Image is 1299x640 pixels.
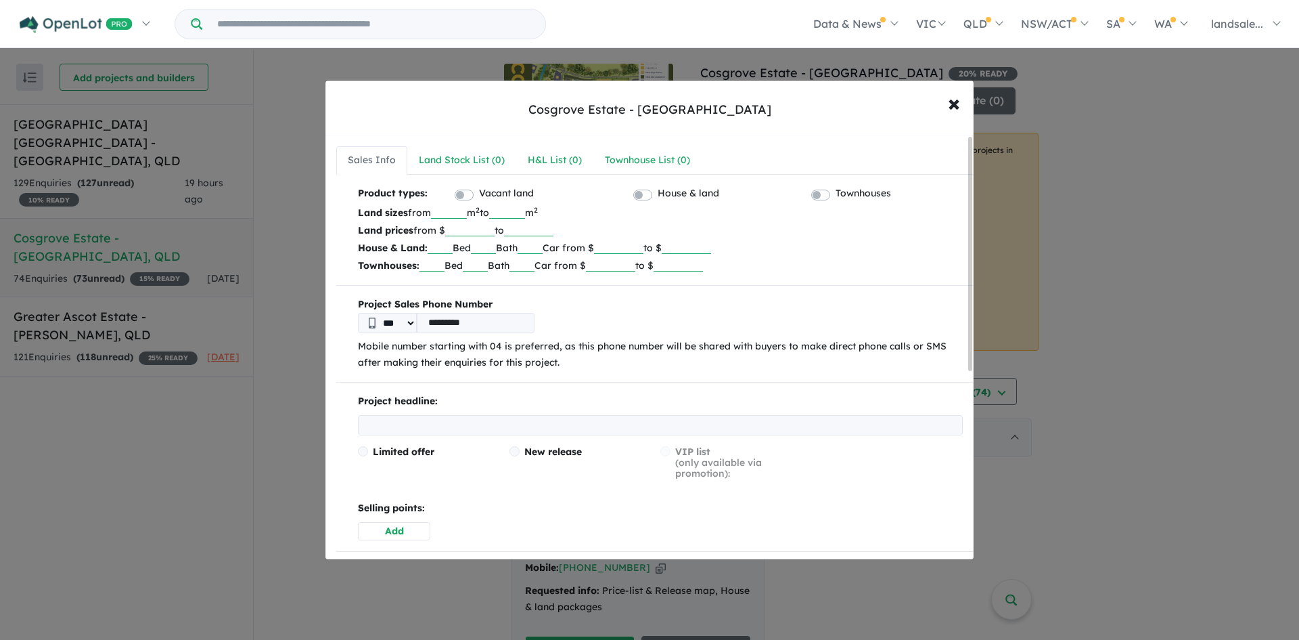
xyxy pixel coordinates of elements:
[524,446,582,458] span: New release
[358,204,963,221] p: from m to m
[358,522,430,540] button: Add
[358,207,408,219] b: Land sizes
[358,393,963,410] p: Project headline:
[1211,17,1263,30] span: landsale...
[658,186,719,202] label: House & land
[20,16,133,33] img: Openlot PRO Logo White
[369,318,375,328] img: Phone icon
[358,500,963,517] p: Selling points:
[476,205,480,215] sup: 2
[373,446,434,458] span: Limited offer
[348,152,396,169] div: Sales Info
[358,339,963,371] p: Mobile number starting with 04 is preferred, as this phone number will be shared with buyers to m...
[479,186,534,202] label: Vacant land
[419,152,505,169] div: Land Stock List ( 0 )
[358,221,963,239] p: from $ to
[358,186,428,204] b: Product types:
[836,186,891,202] label: Townhouses
[205,9,543,39] input: Try estate name, suburb, builder or developer
[358,257,963,274] p: Bed Bath Car from $ to $
[358,297,963,313] b: Project Sales Phone Number
[528,101,771,119] div: Cosgrove Estate - [GEOGRAPHIC_DATA]
[605,152,690,169] div: Townhouse List ( 0 )
[358,224,413,236] b: Land prices
[358,259,419,272] b: Townhouses:
[358,242,428,254] b: House & Land:
[528,152,582,169] div: H&L List ( 0 )
[358,239,963,257] p: Bed Bath Car from $ to $
[948,88,960,117] span: ×
[534,205,538,215] sup: 2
